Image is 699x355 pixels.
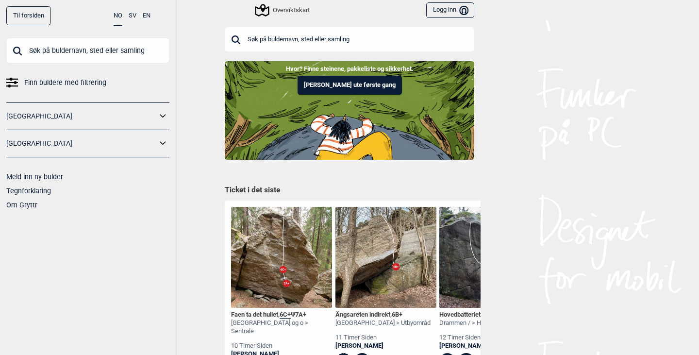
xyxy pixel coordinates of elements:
[225,185,474,196] h1: Ticket i det siste
[6,6,51,25] a: Til forsiden
[231,342,332,350] div: 10 timer siden
[439,311,495,319] div: Hovedbatteriet ,
[335,311,431,319] div: Ängsareten indirekt ,
[231,319,332,336] div: [GEOGRAPHIC_DATA] og o > Sentrale
[439,342,495,350] a: [PERSON_NAME]
[280,311,291,319] span: 6C+
[129,6,136,25] button: SV
[143,6,150,25] button: EN
[335,342,431,350] a: [PERSON_NAME]
[295,311,306,318] span: 7A+
[6,173,63,181] a: Meld inn ny bulder
[6,109,157,123] a: [GEOGRAPHIC_DATA]
[6,136,157,151] a: [GEOGRAPHIC_DATA]
[24,76,106,90] span: Finn buldere med filtrering
[439,319,495,327] div: Drammen / > Hurum
[426,2,474,18] button: Logg inn
[6,201,37,209] a: Om Gryttr
[256,4,310,16] div: Oversiktskart
[6,187,51,195] a: Tegnforklaring
[231,207,332,308] img: Faen ta det hullet
[298,76,402,95] button: [PERSON_NAME] ute første gang
[439,334,495,342] div: 12 timer siden
[392,311,402,318] span: 6B+
[335,207,436,308] img: Angsareten indirekt 230414
[231,311,332,319] div: Faen ta det hullet , Ψ
[439,207,540,308] img: Hovedbatteriet 211123
[335,334,431,342] div: 11 timer siden
[335,319,431,327] div: [GEOGRAPHIC_DATA] > Utbyområd
[114,6,122,26] button: NO
[225,27,474,52] input: Søk på buldernavn, sted eller samling
[6,76,169,90] a: Finn buldere med filtrering
[225,61,474,159] img: Indoor to outdoor
[6,38,169,63] input: Søk på buldernavn, sted eller samling
[7,64,692,74] p: Hvor? Finne steinene, pakkeliste og sikkerhet.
